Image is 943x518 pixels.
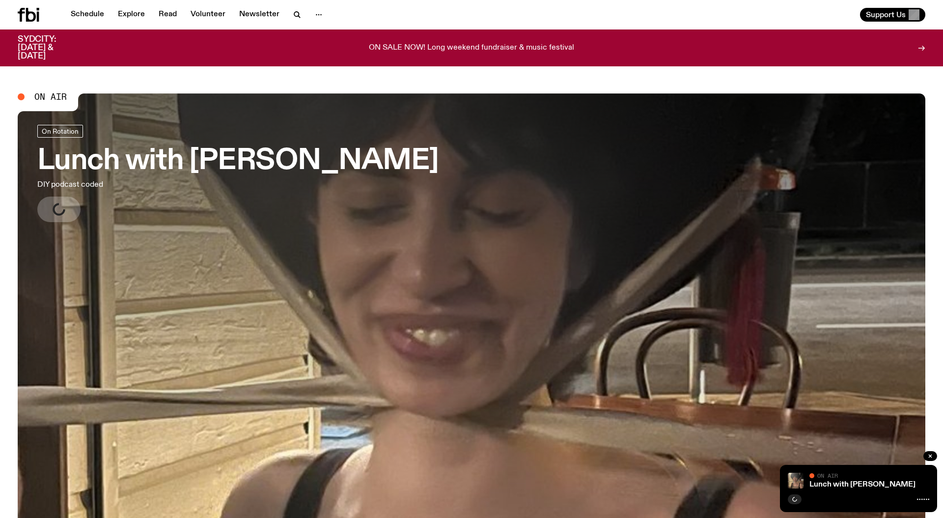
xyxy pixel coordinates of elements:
[369,44,574,53] p: ON SALE NOW! Long weekend fundraiser & music festival
[37,125,439,222] a: Lunch with [PERSON_NAME]DIY podcast coded
[42,127,79,135] span: On Rotation
[233,8,285,22] a: Newsletter
[37,125,83,138] a: On Rotation
[37,147,439,175] h3: Lunch with [PERSON_NAME]
[185,8,231,22] a: Volunteer
[112,8,151,22] a: Explore
[18,35,81,60] h3: SYDCITY: [DATE] & [DATE]
[809,481,915,489] a: Lunch with [PERSON_NAME]
[34,92,67,101] span: On Air
[65,8,110,22] a: Schedule
[37,179,289,191] p: DIY podcast coded
[153,8,183,22] a: Read
[817,472,838,479] span: On Air
[860,8,925,22] button: Support Us
[866,10,906,19] span: Support Us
